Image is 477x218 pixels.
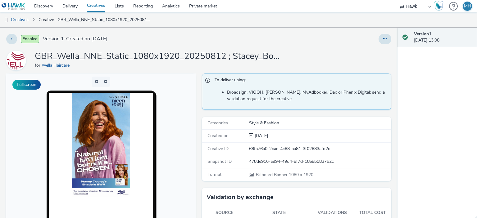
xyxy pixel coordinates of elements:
span: for [35,62,42,68]
img: Wella Haircare [7,51,25,69]
img: dooh [3,17,9,23]
span: [DATE] [253,133,268,139]
div: Style & Fashion [249,120,391,126]
li: Broadsign, VIOOH, [PERSON_NAME], MyAdbooker, Dax or Phenix Digital: send a validation request for... [227,89,388,102]
a: Creative : GBR_Wella_NNE_Static_1080x1920_20250812 ; Stacey_Boots_150m [35,12,155,27]
span: Format [207,171,221,177]
img: Hawk Academy [434,1,443,11]
div: MH [464,2,471,11]
img: Advertisement preview [66,19,124,123]
div: 478de916-a994-49d4-9f7d-18e8b0837b2c [249,158,391,165]
img: undefined Logo [2,2,25,10]
div: Creation 12 August 2025, 13:08 [253,133,268,139]
span: 1080 x 1920 [255,172,313,178]
button: Fullscreen [12,80,41,90]
span: Snapshot ID [207,158,232,164]
h3: Validation by exchange [207,193,274,202]
span: To deliver using: [215,77,385,85]
a: Wella Haircare [6,57,29,63]
span: Enabled [21,35,39,43]
span: Billboard Banner [256,172,289,178]
strong: Version 1 [414,31,431,37]
div: 68fa76a0-2cae-4c88-aa81-3f02883afd2c [249,146,391,152]
span: Creative ID [207,146,229,152]
span: Categories [207,120,228,126]
a: Hawk Academy [434,1,446,11]
a: Wella Haircare [42,62,72,68]
span: Created on [207,133,229,139]
span: Version 1 - Created on [DATE] [43,35,107,42]
div: [DATE] 13:08 [414,31,472,44]
h1: GBR_Wella_NNE_Static_1080x1920_20250812 ; Stacey_Boots_150m [35,51,283,62]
